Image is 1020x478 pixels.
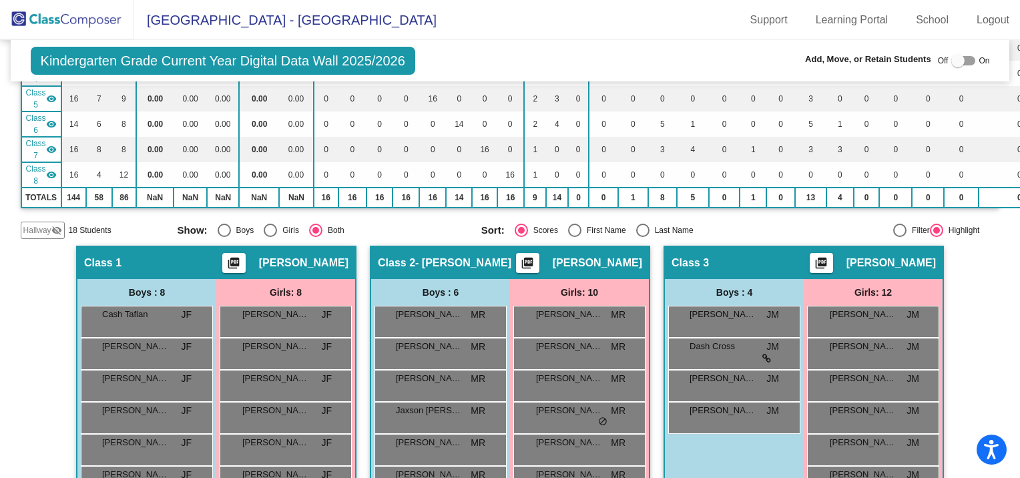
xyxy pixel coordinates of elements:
td: 13 [795,188,827,208]
a: Logout [966,9,1020,31]
td: 9 [524,188,547,208]
span: MR [471,308,485,322]
td: 0 [366,86,393,111]
span: Class 5 [26,87,46,111]
mat-icon: picture_as_pdf [519,256,535,275]
td: 5 [648,111,677,137]
span: [PERSON_NAME] [536,436,603,449]
span: MR [611,436,625,450]
mat-icon: visibility [46,119,57,130]
td: 2 [524,86,547,111]
mat-icon: visibility [46,170,57,180]
td: NaN [174,188,207,208]
td: 0.00 [136,137,174,162]
td: 0 [589,188,618,208]
td: 0 [419,162,446,188]
td: 58 [86,188,112,208]
td: 0 [648,86,677,111]
span: [PERSON_NAME] [102,372,169,385]
span: 18 Students [69,224,111,236]
button: Print Students Details [222,253,246,273]
span: JF [181,436,192,450]
span: JM [766,372,779,386]
td: 0 [446,162,472,188]
span: Cash Taflan [102,308,169,321]
td: 0 [826,86,853,111]
td: Alexa Kessel - No Class Name [21,162,61,188]
td: 0 [546,162,568,188]
td: 4 [86,162,112,188]
td: 0 [618,137,648,162]
td: 8 [86,137,112,162]
td: 0 [618,111,648,137]
span: JF [181,340,192,354]
td: 0 [766,137,794,162]
span: Dash Cross [690,340,756,353]
td: 14 [446,111,472,137]
div: Girls: 8 [216,279,355,306]
td: 0 [944,188,979,208]
td: 0 [497,111,524,137]
span: Add, Move, or Retain Students [805,53,931,66]
span: MR [471,436,485,450]
td: 144 [61,188,86,208]
td: 0.00 [174,137,207,162]
td: 0 [912,86,944,111]
td: 0.00 [279,111,313,137]
td: 0 [568,111,589,137]
div: Girls: 12 [804,279,943,306]
td: 8 [112,137,137,162]
td: 0 [709,162,740,188]
td: 0 [944,111,979,137]
td: 0 [766,111,794,137]
span: JM [907,340,919,354]
td: 1 [618,188,648,208]
span: Kindergarten Grade Current Year Digital Data Wall 2025/2026 [31,47,415,75]
td: 0 [338,137,366,162]
td: 0 [472,162,497,188]
td: 0 [338,162,366,188]
td: 0 [879,137,912,162]
span: [PERSON_NAME] [830,340,897,353]
td: Sarah Howells - No Class Name [21,86,61,111]
span: [PERSON_NAME] [690,404,756,417]
div: Girls: 10 [510,279,649,306]
span: [PERSON_NAME] [PERSON_NAME] [690,308,756,321]
td: 0 [766,162,794,188]
span: [PERSON_NAME] [396,436,463,449]
span: JF [321,404,332,418]
span: [PERSON_NAME] [259,256,348,270]
td: 0.00 [136,162,174,188]
td: 0 [854,188,880,208]
td: 0 [648,162,677,188]
mat-icon: visibility [46,144,57,155]
span: JM [907,308,919,322]
td: 0 [393,162,419,188]
td: 0 [446,86,472,111]
span: JF [321,308,332,322]
td: 1 [677,111,709,137]
td: 14 [61,111,86,137]
span: MR [471,340,485,354]
span: Class 1 [84,256,121,270]
td: 16 [497,162,524,188]
td: 0 [879,86,912,111]
td: 0.00 [239,137,279,162]
div: Both [322,224,344,236]
div: Scores [528,224,558,236]
td: 1 [740,137,766,162]
td: 0.00 [239,86,279,111]
div: Boys [231,224,254,236]
td: 16 [61,137,86,162]
span: MR [471,372,485,386]
span: MR [611,372,625,386]
td: 0.00 [279,162,313,188]
td: 0 [677,162,709,188]
td: 0 [944,137,979,162]
td: 12 [112,162,137,188]
td: 5 [795,111,827,137]
td: 0.00 [136,86,174,111]
td: 16 [419,188,446,208]
td: 0 [393,111,419,137]
td: 3 [826,137,853,162]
